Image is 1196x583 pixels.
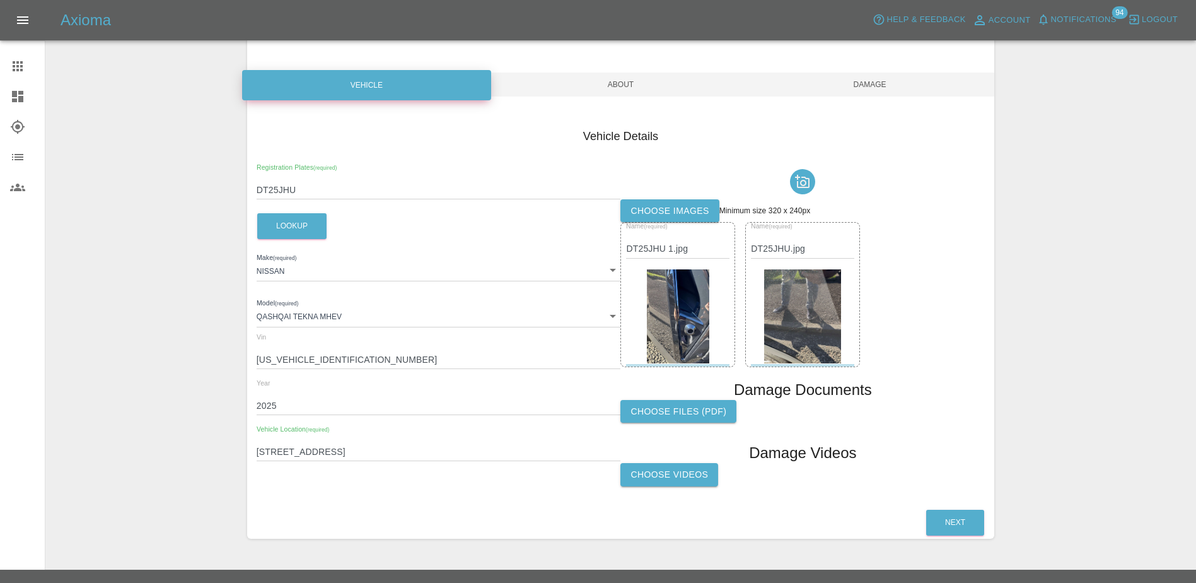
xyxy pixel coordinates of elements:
[749,443,856,463] h1: Damage Videos
[257,298,298,309] label: Model
[1034,10,1120,30] button: Notifications
[1125,10,1181,30] button: Logout
[644,224,668,230] small: (required)
[257,425,329,433] span: Vehicle Location
[769,224,792,230] small: (required)
[734,380,872,400] h1: Damage Documents
[745,73,994,97] span: Damage
[257,333,266,341] span: Vin
[886,13,965,27] span: Help & Feedback
[8,5,38,35] button: Open drawer
[306,427,329,432] small: (required)
[969,10,1034,30] a: Account
[496,73,745,97] span: About
[273,255,296,261] small: (required)
[620,463,718,486] label: Choose Videos
[257,163,337,171] span: Registration Plates
[1051,13,1117,27] span: Notifications
[61,10,111,30] h5: Axioma
[257,213,327,239] button: Lookup
[275,301,298,307] small: (required)
[620,199,719,223] label: Choose images
[313,165,337,170] small: (required)
[751,223,792,230] span: Name
[257,128,985,145] h4: Vehicle Details
[242,70,491,100] div: Vehicle
[926,510,984,536] button: Next
[257,304,621,327] div: QASHQAI TEKNA MHEV
[989,13,1031,28] span: Account
[257,253,296,263] label: Make
[869,10,968,30] button: Help & Feedback
[626,223,668,230] span: Name
[1142,13,1178,27] span: Logout
[719,206,811,215] span: Minimum size 320 x 240px
[257,379,270,387] span: Year
[1112,6,1127,19] span: 94
[620,400,736,423] label: Choose files (pdf)
[257,259,621,281] div: NISSAN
